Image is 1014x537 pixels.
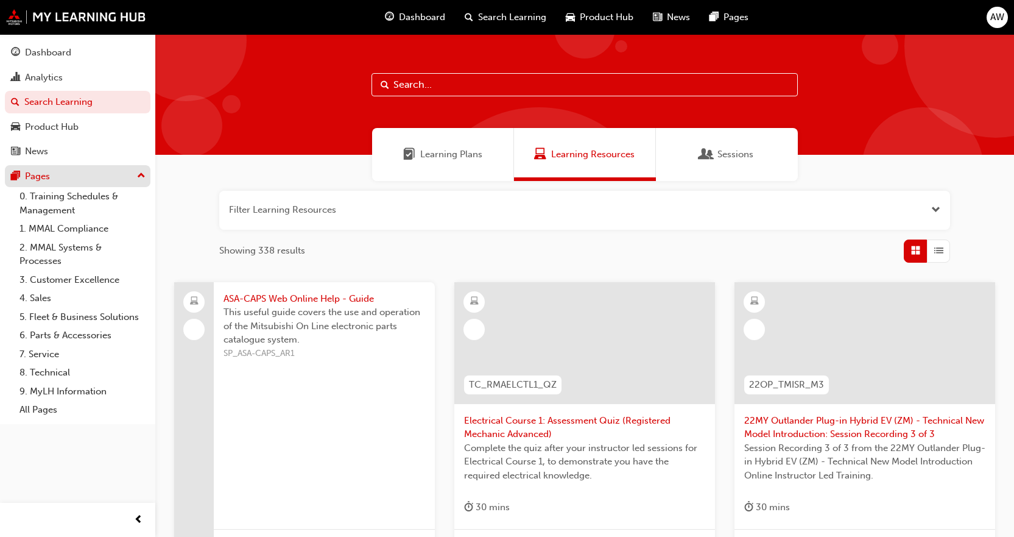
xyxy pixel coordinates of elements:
[643,5,700,30] a: news-iconNews
[403,148,415,162] span: Learning Plans
[656,128,798,181] a: SessionsSessions
[744,500,790,515] div: 30 mins
[224,305,425,347] span: This useful guide covers the use and operation of the Mitsubishi On Line electronic parts catalog...
[11,48,20,59] span: guage-icon
[11,146,20,157] span: news-icon
[551,148,635,162] span: Learning Resources
[25,144,48,158] div: News
[931,203,940,217] button: Open the filter
[744,441,985,483] span: Session Recording 3 of 3 from the 22MY Outlander Plug-in Hybrid EV (ZM) - Technical New Model Int...
[987,7,1008,28] button: AW
[375,5,455,30] a: guage-iconDashboard
[990,10,1004,24] span: AW
[667,10,690,24] span: News
[717,148,753,162] span: Sessions
[190,294,199,310] span: laptop-icon
[25,120,79,134] div: Product Hub
[372,128,514,181] a: Learning PlansLearning Plans
[6,9,146,25] img: mmal
[137,168,146,184] span: up-icon
[750,294,759,310] span: learningResourceType_ELEARNING-icon
[566,10,575,25] span: car-icon
[464,441,705,483] span: Complete the quiz after your instructor led sessions for Electrical Course 1, to demonstrate you ...
[465,10,473,25] span: search-icon
[15,219,150,238] a: 1. MMAL Compliance
[653,10,662,25] span: news-icon
[749,378,824,392] span: 22OP_TMISR_M3
[580,10,633,24] span: Product Hub
[478,10,546,24] span: Search Learning
[470,294,479,310] span: learningResourceType_ELEARNING-icon
[5,165,150,188] button: Pages
[219,244,305,258] span: Showing 338 results
[934,244,943,258] span: List
[381,78,389,92] span: Search
[700,5,758,30] a: pages-iconPages
[15,345,150,364] a: 7. Service
[15,382,150,401] a: 9. MyLH Information
[469,378,557,392] span: TC_RMAELCTL1_QZ
[464,500,473,515] span: duration-icon
[224,347,425,361] span: SP_ASA-CAPS_AR1
[5,140,150,163] a: News
[399,10,445,24] span: Dashboard
[15,326,150,345] a: 6. Parts & Accessories
[709,10,719,25] span: pages-icon
[420,148,482,162] span: Learning Plans
[700,148,713,162] span: Sessions
[11,122,20,133] span: car-icon
[5,39,150,165] button: DashboardAnalyticsSearch LearningProduct HubNews
[464,500,510,515] div: 30 mins
[464,414,705,441] span: Electrical Course 1: Assessment Quiz (Registered Mechanic Advanced)
[455,5,556,30] a: search-iconSearch Learning
[5,116,150,138] a: Product Hub
[11,73,20,84] span: chart-icon
[724,10,748,24] span: Pages
[25,46,71,60] div: Dashboard
[224,292,425,306] span: ASA-CAPS Web Online Help - Guide
[15,363,150,382] a: 8. Technical
[134,513,143,528] span: prev-icon
[744,500,753,515] span: duration-icon
[514,128,656,181] a: Learning ResourcesLearning Resources
[15,271,150,290] a: 3. Customer Excellence
[15,238,150,271] a: 2. MMAL Systems & Processes
[5,91,150,113] a: Search Learning
[556,5,643,30] a: car-iconProduct Hub
[15,308,150,327] a: 5. Fleet & Business Solutions
[15,187,150,219] a: 0. Training Schedules & Management
[534,148,546,162] span: Learning Resources
[11,171,20,182] span: pages-icon
[25,71,63,85] div: Analytics
[15,289,150,308] a: 4. Sales
[385,10,394,25] span: guage-icon
[911,244,920,258] span: Grid
[15,400,150,419] a: All Pages
[25,169,50,183] div: Pages
[744,414,985,441] span: 22MY Outlander Plug-in Hybrid EV (ZM) - Technical New Model Introduction: Session Recording 3 of 3
[5,66,150,89] a: Analytics
[5,41,150,64] a: Dashboard
[371,73,798,96] input: Search...
[11,97,19,108] span: search-icon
